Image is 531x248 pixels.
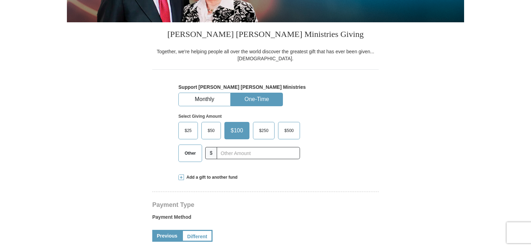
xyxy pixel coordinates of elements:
span: $100 [227,125,247,136]
strong: Select Giving Amount [178,114,222,119]
span: $ [205,147,217,159]
h4: Payment Type [152,202,379,208]
a: Different [182,230,213,242]
span: Add a gift to another fund [184,175,238,180]
h5: Support [PERSON_NAME] [PERSON_NAME] Ministries [178,84,353,90]
a: Previous [152,230,182,242]
input: Other Amount [217,147,300,159]
button: One-Time [231,93,283,106]
span: $500 [281,125,297,136]
h3: [PERSON_NAME] [PERSON_NAME] Ministries Giving [152,22,379,48]
span: Other [181,148,199,158]
span: $50 [204,125,218,136]
label: Payment Method [152,214,379,224]
span: $25 [181,125,195,136]
button: Monthly [179,93,230,106]
div: Together, we're helping people all over the world discover the greatest gift that has ever been g... [152,48,379,62]
span: $250 [256,125,272,136]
